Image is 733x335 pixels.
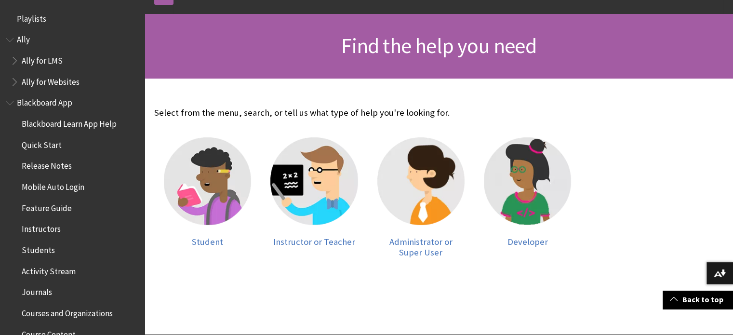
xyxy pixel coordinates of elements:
[154,107,581,119] p: Select from the menu, search, or tell us what type of help you're looking for.
[273,236,355,247] span: Instructor or Teacher
[6,32,139,90] nav: Book outline for Anthology Ally Help
[507,236,547,247] span: Developer
[6,11,139,27] nav: Book outline for Playlists
[484,137,571,257] a: Developer
[22,305,113,318] span: Courses and Organizations
[22,137,62,150] span: Quick Start
[22,74,80,87] span: Ally for Websites
[22,53,63,66] span: Ally for LMS
[192,236,223,247] span: Student
[341,32,536,59] span: Find the help you need
[22,158,72,171] span: Release Notes
[389,236,453,258] span: Administrator or Super User
[17,95,72,108] span: Blackboard App
[22,263,76,276] span: Activity Stream
[22,200,72,213] span: Feature Guide
[663,291,733,308] a: Back to top
[17,11,46,24] span: Playlists
[270,137,358,257] a: Instructor Instructor or Teacher
[22,221,61,234] span: Instructors
[377,137,465,257] a: Administrator Administrator or Super User
[164,137,251,257] a: Student Student
[22,179,84,192] span: Mobile Auto Login
[377,137,465,225] img: Administrator
[164,137,251,225] img: Student
[22,242,55,255] span: Students
[22,284,52,297] span: Journals
[17,32,30,45] span: Ally
[270,137,358,225] img: Instructor
[22,116,117,129] span: Blackboard Learn App Help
